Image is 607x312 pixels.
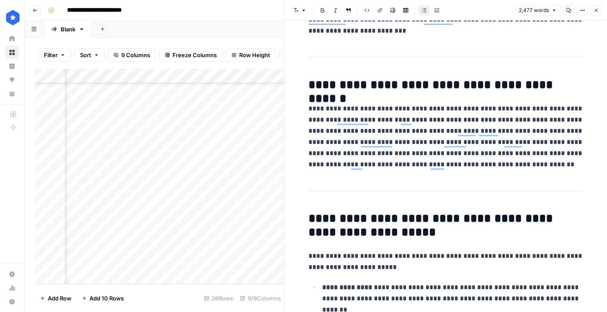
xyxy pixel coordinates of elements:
span: Add Row [48,294,71,303]
button: Row Height [226,48,276,62]
a: Home [5,32,19,46]
div: 9/9 Columns [237,291,284,305]
a: Usage [5,281,19,295]
a: Blank [44,21,92,38]
button: Filter [38,48,71,62]
button: Sort [74,48,105,62]
span: Filter [44,51,58,59]
span: Add 10 Rows [89,294,124,303]
div: 26 Rows [200,291,237,305]
a: Insights [5,59,19,73]
button: Freeze Columns [159,48,222,62]
button: Help + Support [5,295,19,309]
img: ConsumerAffairs Logo [5,10,21,25]
span: 2,477 words [519,6,549,14]
button: Add 10 Rows [77,291,129,305]
span: Freeze Columns [173,51,217,59]
a: Your Data [5,87,19,101]
span: Sort [80,51,91,59]
span: Row Height [239,51,270,59]
a: Opportunities [5,73,19,87]
div: Blank [61,25,75,34]
button: Add Row [35,291,77,305]
button: Workspace: ConsumerAffairs [5,7,19,28]
a: Settings [5,267,19,281]
span: 9 Columns [121,51,150,59]
button: 9 Columns [108,48,156,62]
button: 2,477 words [515,5,561,16]
a: Browse [5,46,19,59]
